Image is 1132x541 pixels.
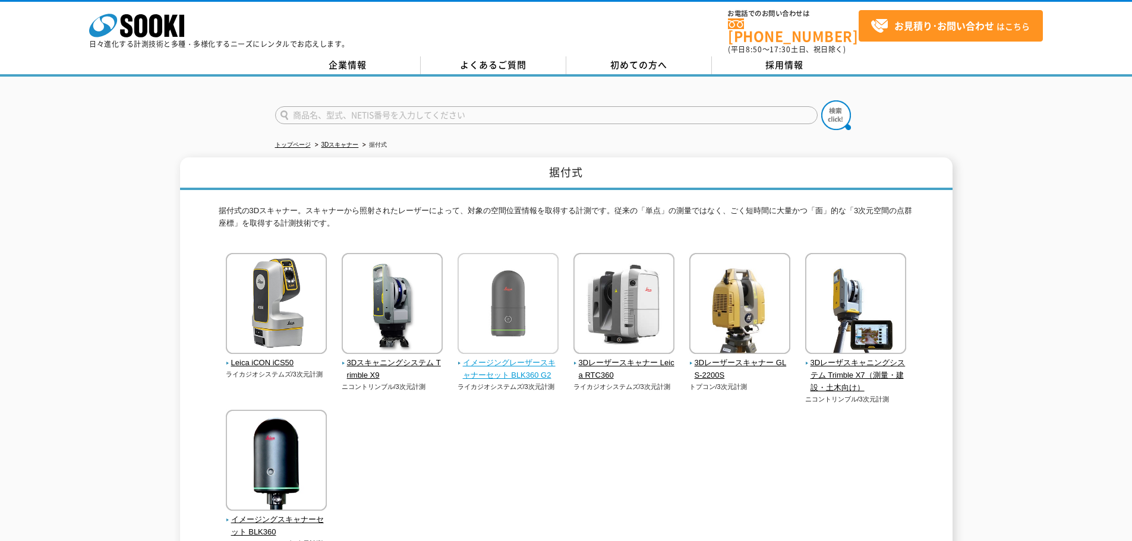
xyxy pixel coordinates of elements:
[458,357,559,382] span: イメージングレーザースキャナーセット BLK360 G2
[180,157,953,190] h1: 据付式
[458,346,559,382] a: イメージングレーザースキャナーセット BLK360 G2
[275,106,818,124] input: 商品名、型式、NETIS番号を入力してください
[226,503,327,539] a: イメージングスキャナーセット BLK360
[226,346,327,370] a: Leica iCON iCS50
[573,253,674,357] img: 3Dレーザースキャナー Leica RTC360
[728,10,859,17] span: お電話でのお問い合わせは
[746,44,762,55] span: 8:50
[226,410,327,514] img: イメージングスキャナーセット BLK360
[894,18,994,33] strong: お見積り･お問い合わせ
[871,17,1030,35] span: はこちら
[360,139,387,151] li: 据付式
[342,253,443,357] img: 3Dスキャニングシステム Trimble X9
[458,253,559,357] img: イメージングレーザースキャナーセット BLK360 G2
[689,253,790,357] img: 3Dレーザースキャナー GLS-2200S
[573,346,675,382] a: 3Dレーザースキャナー Leica RTC360
[275,56,421,74] a: 企業情報
[770,44,791,55] span: 17:30
[805,394,907,404] p: ニコントリンブル/3次元計測
[421,56,566,74] a: よくあるご質問
[689,382,791,392] p: トプコン/3次元計測
[458,382,559,392] p: ライカジオシステムズ/3次元計測
[805,357,907,394] span: 3Dレーザスキャニングシステム Trimble X7（測量・建設・土木向け）
[89,40,349,48] p: 日々進化する計測技術と多種・多様化するニーズにレンタルでお応えします。
[275,141,311,148] a: トップページ
[728,18,859,43] a: [PHONE_NUMBER]
[821,100,851,130] img: btn_search.png
[728,44,846,55] span: (平日 ～ 土日、祝日除く)
[689,357,791,382] span: 3Dレーザースキャナー GLS-2200S
[610,58,667,71] span: 初めての方へ
[321,141,359,148] a: 3Dスキャナー
[805,253,906,357] img: 3Dレーザスキャニングシステム Trimble X7（測量・建設・土木向け）
[573,382,675,392] p: ライカジオシステムズ/3次元計測
[342,382,443,392] p: ニコントリンブル/3次元計測
[342,346,443,382] a: 3Dスキャニングシステム Trimble X9
[219,205,914,236] p: 据付式の3Dスキャナー。スキャナーから照射されたレーザーによって、対象の空間位置情報を取得する計測です。従来の「単点」の測量ではなく、ごく短時間に大量かつ「面」的な「3次元空間の点群座標」を取得...
[805,346,907,394] a: 3Dレーザスキャニングシステム Trimble X7（測量・建設・土木向け）
[573,357,675,382] span: 3Dレーザースキャナー Leica RTC360
[342,357,443,382] span: 3Dスキャニングシステム Trimble X9
[712,56,857,74] a: 採用情報
[859,10,1043,42] a: お見積り･お問い合わせはこちら
[226,253,327,357] img: Leica iCON iCS50
[566,56,712,74] a: 初めての方へ
[689,346,791,382] a: 3Dレーザースキャナー GLS-2200S
[226,369,327,379] p: ライカジオシステムズ/3次元計測
[226,357,327,369] span: Leica iCON iCS50
[226,514,327,539] span: イメージングスキャナーセット BLK360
